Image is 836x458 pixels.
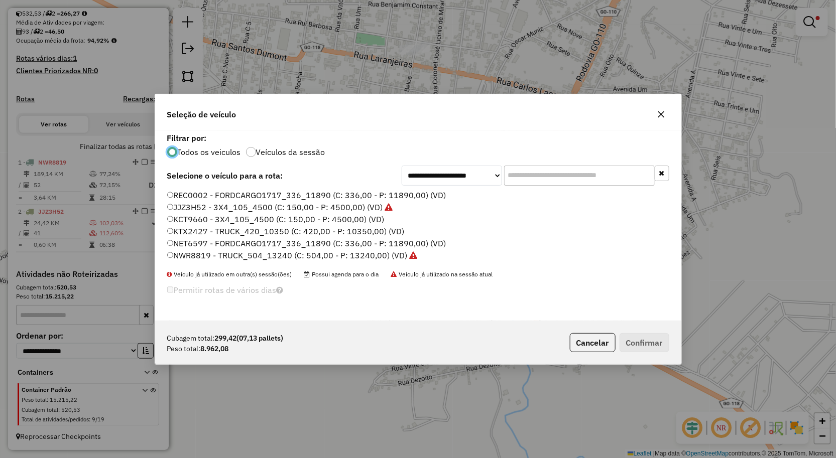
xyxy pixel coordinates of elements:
button: Cancelar [570,333,616,352]
strong: Selecione o veículo para a rota: [167,171,283,181]
strong: 299,42 [215,333,284,344]
strong: 8.962,08 [201,344,229,354]
i: Veículo já utilizado na sessão atual [409,251,417,259]
span: Cubagem total: [167,333,215,344]
i: Veículo já utilizado na sessão atual [385,203,393,211]
label: KCT9660 - 3X4_105_4500 (C: 150,00 - P: 4500,00) (VD) [167,213,385,225]
input: NWR8819 - TRUCK_504_13240 (C: 504,00 - P: 13240,00) (VD) [167,252,174,258]
input: KCT9660 - 3X4_105_4500 (C: 150,00 - P: 4500,00) (VD) [167,216,174,222]
label: JJZ3H52 - 3X4_105_4500 (C: 150,00 - P: 4500,00) (VD) [167,201,393,213]
label: KTX2427 - TRUCK_420_10350 (C: 420,00 - P: 10350,00) (VD) [167,225,405,237]
span: Seleção de veículo [167,108,236,120]
label: NET6597 - FORDCARGO1717_336_11890 (C: 336,00 - P: 11890,00) (VD) [167,237,446,249]
span: Peso total: [167,344,201,354]
label: Permitir rotas de vários dias [167,280,284,299]
input: Permitir rotas de vários dias [167,286,174,293]
label: NWR8819 - TRUCK_504_13240 (C: 504,00 - P: 13240,00) (VD) [167,249,418,261]
span: (07,13 pallets) [237,334,284,343]
label: Todos os veiculos [177,148,241,156]
span: Possui agenda para o dia [304,270,379,278]
span: Veículo já utilizado na sessão atual [391,270,493,278]
label: Filtrar por: [167,132,669,144]
input: KTX2427 - TRUCK_420_10350 (C: 420,00 - P: 10350,00) (VD) [167,228,174,234]
label: Veículos da sessão [256,148,325,156]
i: Selecione pelo menos um veículo [276,286,283,294]
input: REC0002 - FORDCARGO1717_336_11890 (C: 336,00 - P: 11890,00) (VD) [167,192,174,198]
input: NET6597 - FORDCARGO1717_336_11890 (C: 336,00 - P: 11890,00) (VD) [167,240,174,246]
input: JJZ3H52 - 3X4_105_4500 (C: 150,00 - P: 4500,00) (VD) [167,204,174,210]
label: REC0002 - FORDCARGO1717_336_11890 (C: 336,00 - P: 11890,00) (VD) [167,189,446,201]
span: Veículo já utilizado em outra(s) sessão(ões) [167,270,292,278]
